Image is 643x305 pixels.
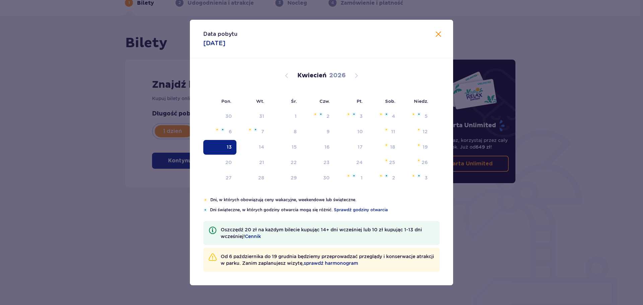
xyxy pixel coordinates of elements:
[367,140,400,155] td: sobota, 18 kwietnia 2026
[334,207,388,213] a: Sprawdź godziny otwarcia
[434,30,442,39] button: Zamknij
[226,174,232,181] div: 27
[334,125,367,139] td: piątek, 10 kwietnia 2026
[301,155,335,170] td: czwartek, 23 kwietnia 2026
[379,112,383,116] img: Pomarańczowa gwiazdka
[327,113,330,120] div: 2
[423,128,428,135] div: 12
[203,125,236,139] td: poniedziałek, 6 kwietnia 2026
[425,113,428,120] div: 5
[203,198,208,202] img: Pomarańczowa gwiazdka
[295,113,297,120] div: 1
[236,109,269,124] td: wtorek, 31 marca 2026
[304,260,358,266] a: sprawdź harmonogram
[261,128,264,135] div: 7
[256,98,264,104] small: Wt.
[269,171,301,185] td: środa, 29 kwietnia 2026
[417,112,421,116] img: Niebieska gwiazdka
[225,159,232,166] div: 20
[385,98,396,104] small: Sob.
[259,144,264,150] div: 14
[221,128,225,132] img: Niebieska gwiazdka
[356,159,363,166] div: 24
[269,140,301,155] td: środa, 15 kwietnia 2026
[346,112,351,116] img: Pomarańczowa gwiazdka
[384,128,388,132] img: Pomarańczowa gwiazdka
[425,174,428,181] div: 3
[400,171,432,185] td: niedziela, 3 maja 2026
[254,128,258,132] img: Niebieska gwiazdka
[334,140,367,155] td: piątek, 17 kwietnia 2026
[392,113,395,120] div: 4
[236,125,269,139] td: wtorek, 7 kwietnia 2026
[313,112,317,116] img: Pomarańczowa gwiazdka
[301,171,335,185] td: czwartek, 30 kwietnia 2026
[319,112,323,116] img: Niebieska gwiazdka
[236,155,269,170] td: wtorek, 21 kwietnia 2026
[301,109,335,124] td: czwartek, 2 kwietnia 2026
[367,109,400,124] td: sobota, 4 kwietnia 2026
[203,39,225,47] p: [DATE]
[367,171,400,185] td: sobota, 2 maja 2026
[357,98,363,104] small: Pt.
[245,233,261,240] a: Cennik
[400,155,432,170] td: niedziela, 26 kwietnia 2026
[417,174,421,178] img: Niebieska gwiazdka
[258,174,264,181] div: 28
[329,72,346,80] p: 2026
[291,159,297,166] div: 22
[334,171,367,185] td: piątek, 1 maja 2026
[390,144,395,150] div: 18
[269,155,301,170] td: środa, 22 kwietnia 2026
[423,144,428,150] div: 19
[294,128,297,135] div: 8
[400,140,432,155] td: niedziela, 19 kwietnia 2026
[384,158,388,162] img: Pomarańczowa gwiazdka
[259,159,264,166] div: 21
[379,174,383,178] img: Pomarańczowa gwiazdka
[384,174,388,178] img: Niebieska gwiazdka
[269,109,301,124] td: środa, 1 kwietnia 2026
[221,226,434,240] p: Oszczędź 20 zł na każdym bilecie kupując 14+ dni wcześniej lub 10 zł kupując 1-13 dni wcześniej!
[422,159,428,166] div: 26
[319,98,330,104] small: Czw.
[417,158,421,162] img: Pomarańczowa gwiazdka
[259,113,264,120] div: 31
[236,140,269,155] td: wtorek, 14 kwietnia 2026
[210,207,440,213] p: Dni świąteczne, w których godziny otwarcia mogą się różnić.
[334,155,367,170] td: piątek, 24 kwietnia 2026
[367,125,400,139] td: sobota, 11 kwietnia 2026
[367,155,400,170] td: sobota, 25 kwietnia 2026
[323,174,330,181] div: 30
[325,144,330,150] div: 16
[391,128,395,135] div: 11
[203,171,236,185] td: poniedziałek, 27 kwietnia 2026
[361,174,363,181] div: 1
[352,112,356,116] img: Niebieska gwiazdka
[301,125,335,139] td: czwartek, 9 kwietnia 2026
[334,109,367,124] td: piątek, 3 kwietnia 2026
[283,72,291,80] button: Poprzedni miesiąc
[324,159,330,166] div: 23
[269,125,301,139] td: środa, 8 kwietnia 2026
[400,125,432,139] td: niedziela, 12 kwietnia 2026
[248,128,252,132] img: Pomarańczowa gwiazdka
[225,113,232,120] div: 30
[227,144,232,150] div: 13
[203,208,207,212] img: Niebieska gwiazdka
[417,128,421,132] img: Pomarańczowa gwiazdka
[203,109,236,124] td: poniedziałek, 30 marca 2026
[292,144,297,150] div: 15
[400,109,432,124] td: niedziela, 5 kwietnia 2026
[346,174,351,178] img: Pomarańczowa gwiazdka
[229,128,232,135] div: 6
[352,174,356,178] img: Niebieska gwiazdka
[203,30,237,38] p: Data pobytu
[392,174,395,181] div: 2
[297,72,327,80] p: Kwiecień
[210,197,440,203] p: Dni, w których obowiązują ceny wakacyjne, weekendowe lub świąteczne.
[358,144,363,150] div: 17
[203,140,236,155] td: Data zaznaczona. poniedziałek, 13 kwietnia 2026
